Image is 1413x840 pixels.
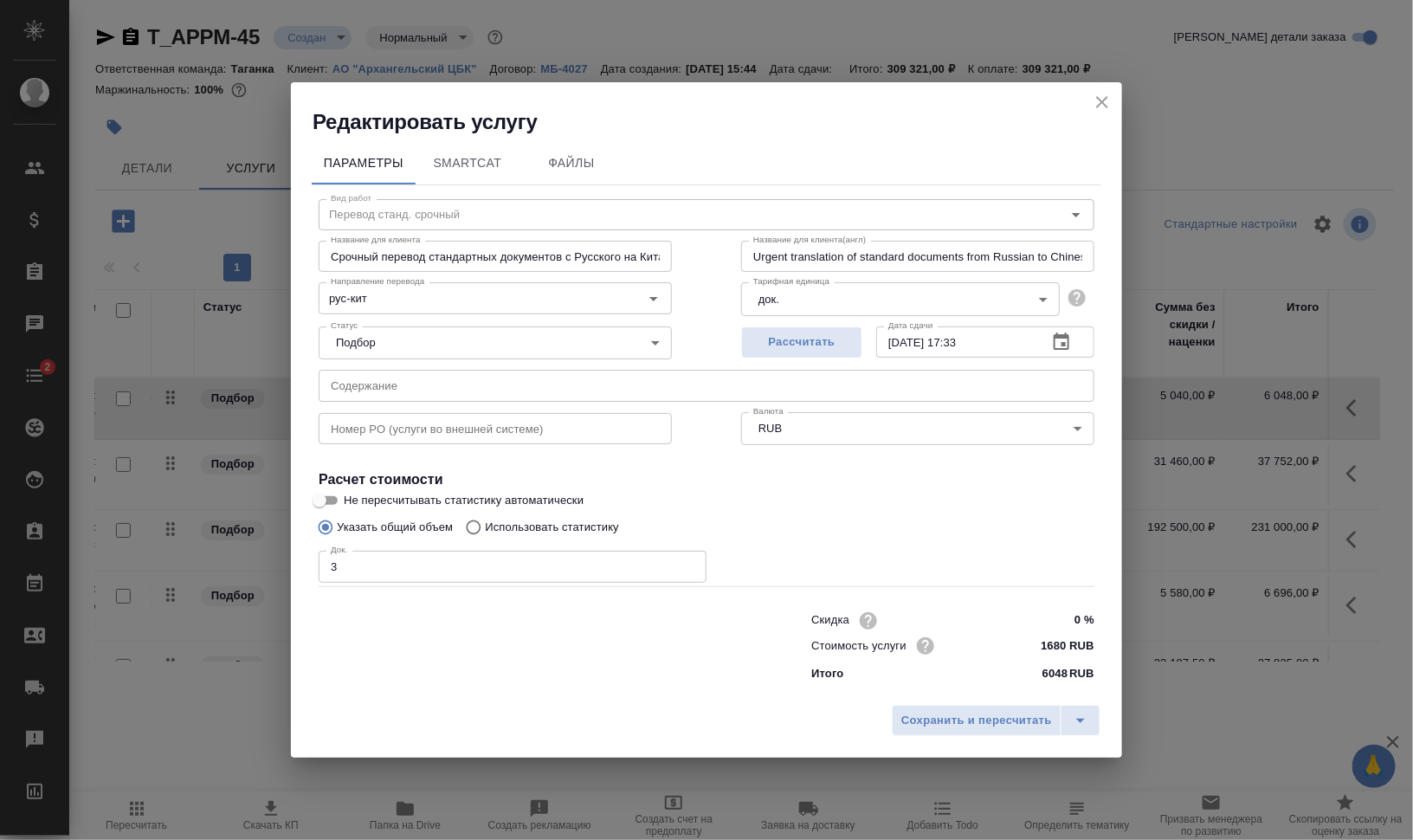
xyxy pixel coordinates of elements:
[485,519,619,536] p: Использовать статистику
[426,152,509,174] span: SmartCat
[642,287,666,311] button: Open
[753,421,787,436] button: RUB
[319,469,1094,490] h4: Расчет стоимости
[751,333,853,352] span: Рассчитать
[811,611,849,629] p: Скидка
[741,282,1060,315] div: док.
[344,492,584,509] span: Не пересчитывать статистику автоматически
[811,637,907,655] p: Стоимость услуги
[331,335,381,350] button: Подбор
[319,326,672,359] div: Подбор
[322,152,405,174] span: Параметры
[1069,665,1094,682] p: RUB
[313,108,1122,136] h2: Редактировать услугу
[530,152,613,174] span: Файлы
[1029,633,1094,658] input: ✎ Введи что-нибудь
[892,705,1061,736] button: Сохранить и пересчитать
[901,711,1052,731] span: Сохранить и пересчитать
[1089,89,1115,115] button: close
[1042,665,1068,682] p: 6048
[892,705,1100,736] div: split button
[337,519,453,536] p: Указать общий объем
[741,412,1094,445] div: RUB
[741,326,862,359] button: Рассчитать
[753,292,784,307] button: док.
[1029,608,1094,633] input: ✎ Введи что-нибудь
[811,665,843,682] p: Итого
